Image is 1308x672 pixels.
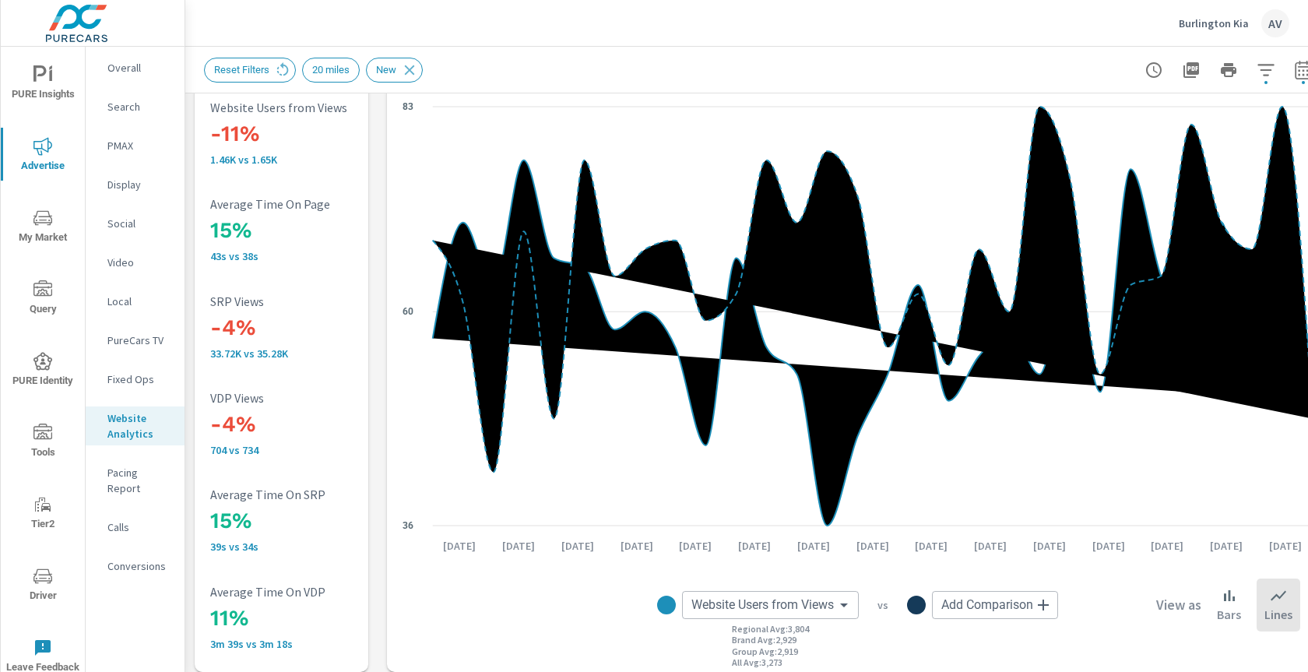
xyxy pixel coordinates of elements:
[86,290,185,313] div: Local
[86,173,185,196] div: Display
[210,508,416,534] h3: 15%
[210,121,416,147] h3: -11%
[5,495,80,533] span: Tier2
[210,487,416,501] p: Average Time On SRP
[107,177,172,192] p: Display
[107,60,172,76] p: Overall
[86,368,185,391] div: Fixed Ops
[5,65,80,104] span: PURE Insights
[210,605,416,632] h3: 11%
[904,538,958,554] p: [DATE]
[1022,538,1077,554] p: [DATE]
[86,329,185,352] div: PureCars TV
[1264,605,1292,624] p: Lines
[210,315,416,341] h3: -4%
[682,591,859,619] div: Website Users from Views
[210,585,416,599] p: Average Time On VDP
[107,138,172,153] p: PMAX
[210,347,416,360] p: 33,717 vs 35,279
[403,306,413,317] text: 60
[86,406,185,445] div: Website Analytics
[491,538,546,554] p: [DATE]
[86,95,185,118] div: Search
[303,64,359,76] span: 20 miles
[1179,16,1249,30] p: Burlington Kia
[5,352,80,390] span: PURE Identity
[210,391,416,405] p: VDP Views
[732,624,809,635] p: Regional Avg : 3,804
[1081,538,1136,554] p: [DATE]
[86,515,185,539] div: Calls
[5,424,80,462] span: Tools
[403,520,413,531] text: 36
[1250,55,1282,86] button: Apply Filters
[432,538,487,554] p: [DATE]
[610,538,664,554] p: [DATE]
[732,657,782,668] p: All Avg : 3,273
[732,635,796,646] p: Brand Avg : 2,929
[668,538,723,554] p: [DATE]
[210,153,416,166] p: 1.46K vs 1.65K
[107,558,172,574] p: Conversions
[210,294,416,308] p: SRP Views
[210,217,416,244] h3: 15%
[107,410,172,442] p: Website Analytics
[107,99,172,114] p: Search
[5,209,80,247] span: My Market
[1156,597,1201,613] h6: View as
[5,137,80,175] span: Advertise
[732,646,798,657] p: Group Avg : 2,919
[107,519,172,535] p: Calls
[210,197,416,211] p: Average Time On Page
[5,280,80,318] span: Query
[691,597,834,613] span: Website Users from Views
[550,538,605,554] p: [DATE]
[86,461,185,500] div: Pacing Report
[786,538,841,554] p: [DATE]
[210,540,416,553] p: 39s vs 34s
[859,598,907,612] p: vs
[1261,9,1289,37] div: AV
[107,294,172,309] p: Local
[727,538,782,554] p: [DATE]
[210,100,416,114] p: Website Users from Views
[846,538,900,554] p: [DATE]
[1140,538,1194,554] p: [DATE]
[107,216,172,231] p: Social
[86,56,185,79] div: Overall
[366,58,423,83] div: New
[5,567,80,605] span: Driver
[941,597,1033,613] span: Add Comparison
[210,638,416,650] p: 3m 39s vs 3m 18s
[86,134,185,157] div: PMAX
[1176,55,1207,86] button: "Export Report to PDF"
[107,255,172,270] p: Video
[204,58,296,83] div: Reset Filters
[210,411,416,438] h3: -4%
[403,101,413,112] text: 83
[210,250,416,262] p: 43s vs 38s
[86,212,185,235] div: Social
[1217,605,1241,624] p: Bars
[1199,538,1253,554] p: [DATE]
[1213,55,1244,86] button: Print Report
[107,332,172,348] p: PureCars TV
[205,64,279,76] span: Reset Filters
[932,591,1058,619] div: Add Comparison
[963,538,1018,554] p: [DATE]
[210,444,416,456] p: 704 vs 734
[86,251,185,274] div: Video
[107,371,172,387] p: Fixed Ops
[107,465,172,496] p: Pacing Report
[86,554,185,578] div: Conversions
[367,64,406,76] span: New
